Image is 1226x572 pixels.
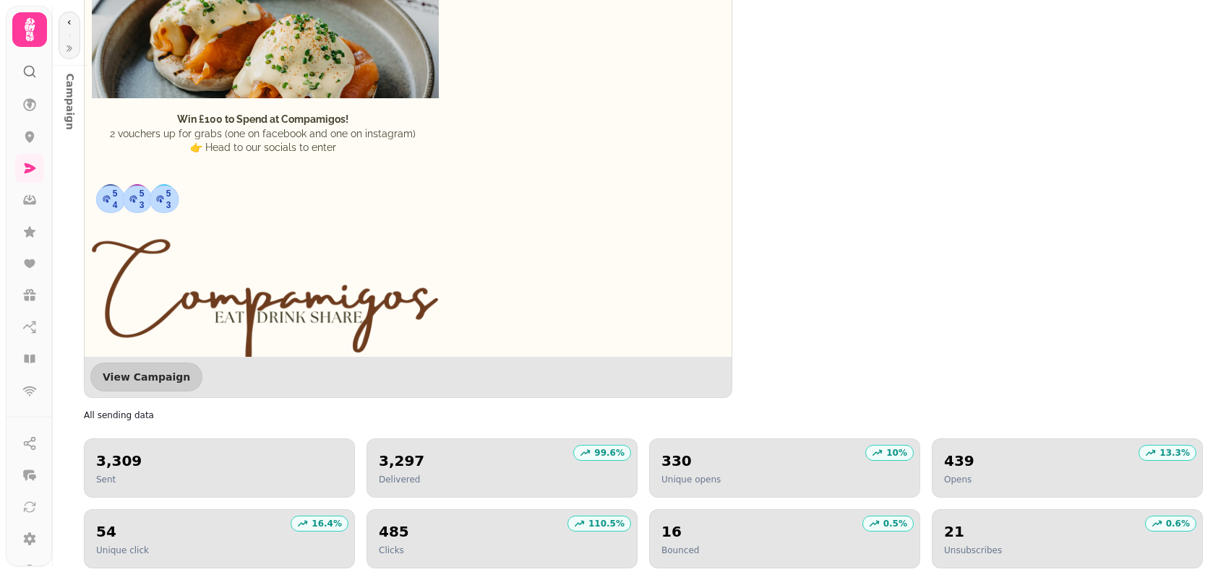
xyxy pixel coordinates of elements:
div: social [99,184,176,207]
table: Instagram icon [126,184,149,207]
button: View Campaign [90,363,202,391]
span: 53 [138,188,145,211]
p: Opens [944,474,974,485]
table: Facebook icon [99,184,122,207]
span: 53 [165,188,172,211]
table: Twitter icon [153,184,176,207]
strong: Win £100 to Spend at Compamigos! [177,113,348,125]
p: Campaign [57,62,83,96]
p: Sent [96,474,142,485]
h2: 485 [379,521,409,542]
h2: Complete overview of all campaign delivery metrics [84,409,361,421]
h2: 21 [944,521,1002,542]
p: 13.3 % [1159,447,1190,459]
p: 0.6 % [1166,518,1190,529]
p: 0.5 % [883,518,907,529]
p: 2 vouchers up for grabs (one on facebook and one on instagram) 👉 Head to our socials to enter [110,113,416,155]
p: 110.5 % [588,518,625,529]
p: 10 % [886,447,907,459]
img: Instagram [126,184,149,207]
p: Unique opens [661,474,721,485]
h2: 16 [661,521,699,542]
h2: 3,297 [379,451,424,471]
p: Unsubscribes [944,545,1002,556]
p: Bounced [661,545,699,556]
p: Clicks [379,545,409,556]
h2: 54 [96,521,149,542]
h2: 3,309 [96,451,142,471]
img: Twitter [153,184,176,207]
span: 54 [111,188,119,211]
p: 99.6 % [594,447,625,459]
p: Delivered [379,474,424,485]
h2: 439 [944,451,974,471]
img: Facebook [99,184,122,207]
p: Unique click [96,545,149,556]
span: View Campaign [103,372,190,382]
h2: 330 [661,451,721,471]
p: 16.4 % [312,518,342,529]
